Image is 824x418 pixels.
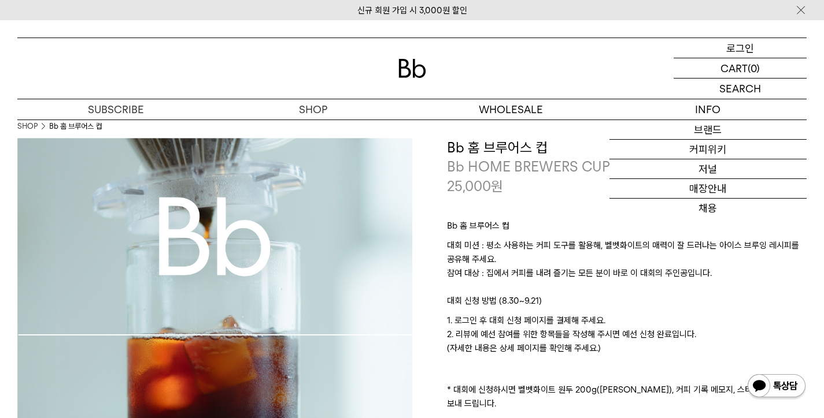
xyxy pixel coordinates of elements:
h3: Bb 홈 브루어스 컵 [447,138,807,158]
a: CART (0) [674,58,807,79]
a: 커피위키 [609,140,807,159]
p: Bb HOME BREWERS CUP [447,157,807,177]
p: SEARCH [719,79,761,99]
p: 대회 신청 방법 (8.30~9.21) [447,294,807,313]
p: (0) [748,58,760,78]
p: Bb 홈 브루어스 컵 [447,219,807,238]
a: SHOP [215,99,412,120]
p: INFO [609,99,807,120]
a: 채용 [609,199,807,218]
a: 신규 회원 가입 시 3,000원 할인 [357,5,467,16]
img: 로고 [398,59,426,78]
a: SUBSCRIBE [17,99,215,120]
a: SHOP [17,121,38,132]
p: WHOLESALE [412,99,609,120]
a: 매장안내 [609,179,807,199]
a: 브랜드 [609,120,807,140]
p: 대회 미션 : 평소 사용하는 커피 도구를 활용해, 벨벳화이트의 매력이 잘 드러나는 아이스 브루잉 레시피를 공유해 주세요. 참여 대상 : 집에서 커피를 내려 즐기는 모든 분이 ... [447,238,807,294]
span: 원 [491,178,503,195]
p: 로그인 [726,38,754,58]
a: 로그인 [674,38,807,58]
li: Bb 홈 브루어스 컵 [49,121,102,132]
p: CART [720,58,748,78]
a: 저널 [609,159,807,179]
p: 1. 로그인 후 대회 신청 페이지를 결제해 주세요. 2. 리뷰에 예선 참여를 위한 항목들을 작성해 주시면 예선 신청 완료입니다. (자세한 내용은 상세 페이지를 확인해 주세요.... [447,313,807,410]
img: 카카오톡 채널 1:1 채팅 버튼 [747,373,807,401]
p: 25,000 [447,177,503,196]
